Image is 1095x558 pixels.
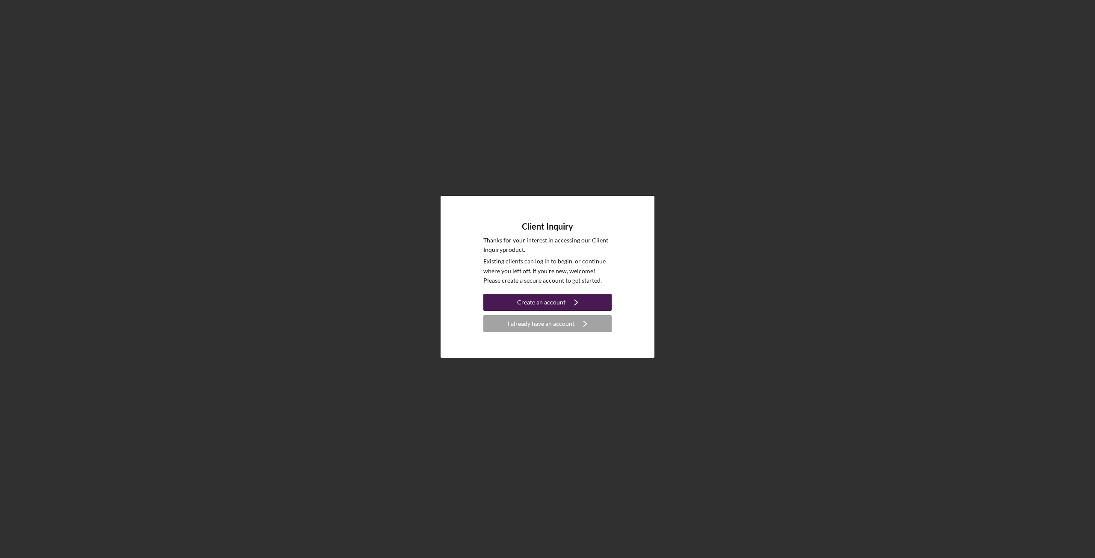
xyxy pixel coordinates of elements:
[483,294,612,313] a: Create an account
[508,315,574,332] div: I already have an account
[517,294,565,311] div: Create an account
[522,221,573,231] h4: Client Inquiry
[483,257,612,285] p: Existing clients can log in to begin, or continue where you left off. If you're new, welcome! Ple...
[483,315,612,332] button: I already have an account
[483,236,612,255] p: Thanks for your interest in accessing our Client Inquiry product.
[483,294,612,311] button: Create an account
